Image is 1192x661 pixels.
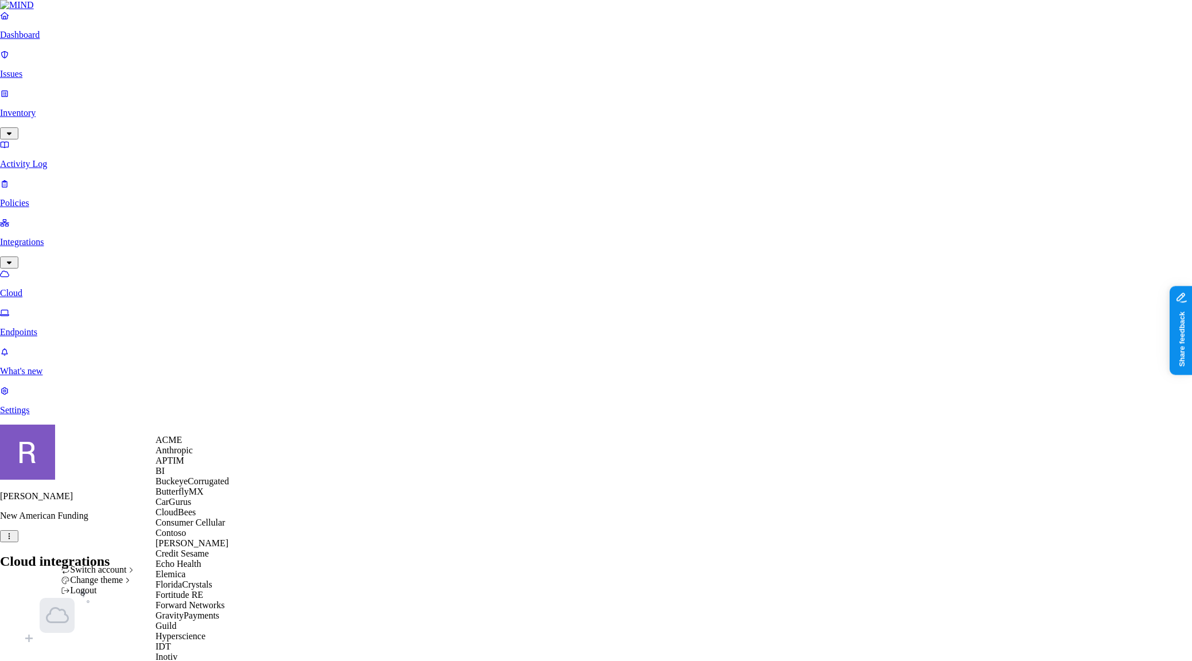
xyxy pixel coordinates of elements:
[70,575,123,585] span: Change theme
[156,497,191,507] span: CarGurus
[156,466,165,476] span: BI
[70,565,126,574] span: Switch account
[156,507,196,517] span: CloudBees
[156,476,229,486] span: BuckeyeCorrugated
[156,528,186,538] span: Contoso
[156,621,176,631] span: Guild
[156,631,205,641] span: Hyperscience
[156,600,224,610] span: Forward Networks
[156,569,185,579] span: Elemica
[156,590,203,600] span: Fortitude RE
[156,549,209,558] span: Credit Sesame
[156,580,212,589] span: FloridaCrystals
[156,518,225,527] span: Consumer Cellular
[61,585,136,596] div: Logout
[156,456,184,465] span: APTIM
[156,641,171,651] span: IDT
[156,487,204,496] span: ButterflyMX
[156,445,193,455] span: Anthropic
[156,559,201,569] span: Echo Health
[156,538,228,548] span: [PERSON_NAME]
[156,435,182,445] span: ACME
[156,611,219,620] span: GravityPayments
